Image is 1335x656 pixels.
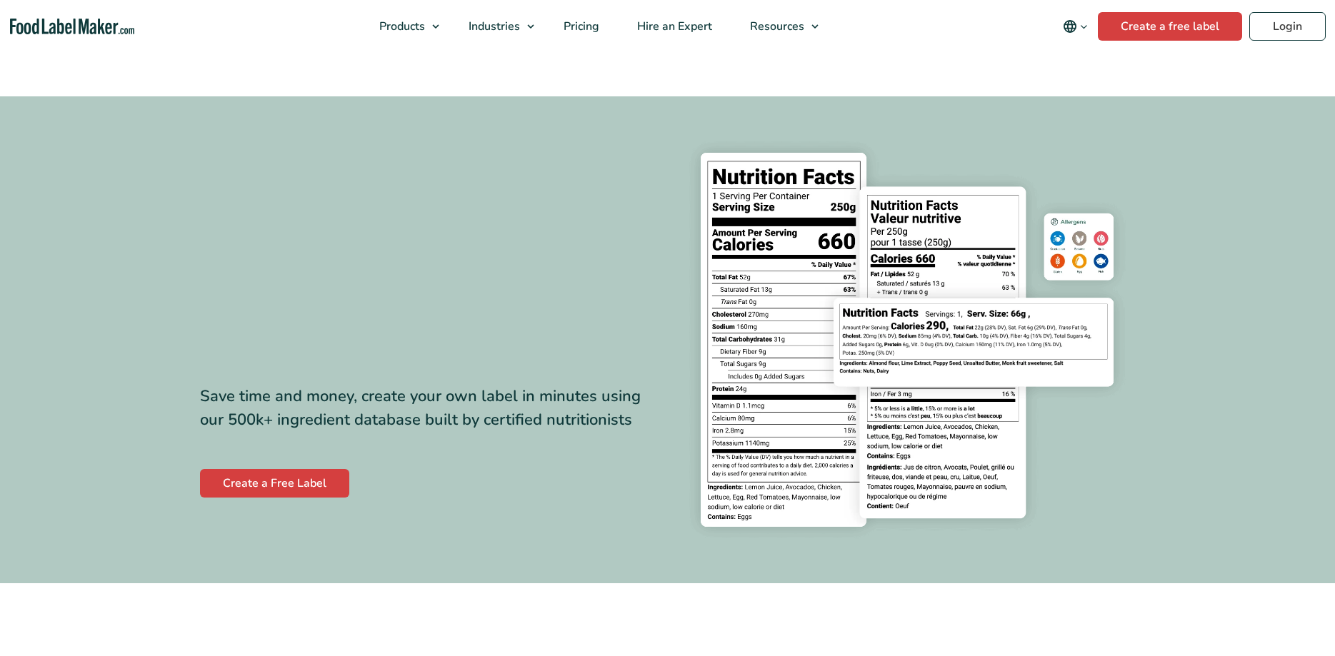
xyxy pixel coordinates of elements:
[200,469,349,498] a: Create a Free Label
[559,19,601,34] span: Pricing
[375,19,426,34] span: Products
[464,19,521,34] span: Industries
[1098,12,1242,41] a: Create a free label
[10,19,134,35] a: Food Label Maker homepage
[200,385,657,432] div: Save time and money, create your own label in minutes using our 500k+ ingredient database built b...
[633,19,714,34] span: Hire an Expert
[746,19,806,34] span: Resources
[1249,12,1326,41] a: Login
[1053,12,1098,41] button: Change language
